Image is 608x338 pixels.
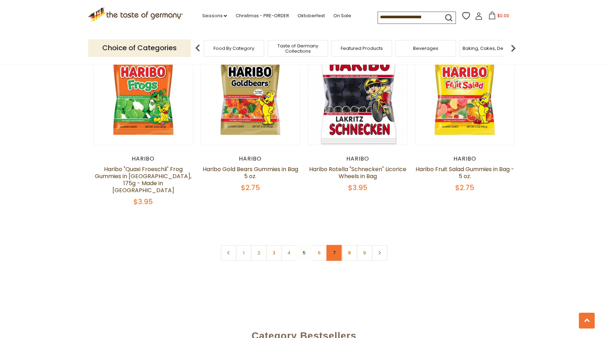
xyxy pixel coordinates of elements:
[416,165,514,180] a: Haribo Fruit Salad Gummies in Bag - 5 oz.
[455,183,474,193] span: $2.75
[95,165,191,194] a: Haribo "Quaxi Froeschli" Frog Gummies in [GEOGRAPHIC_DATA], 175g - Made in [GEOGRAPHIC_DATA]
[266,245,282,261] a: 3
[236,245,251,261] a: 1
[191,41,205,55] img: previous arrow
[348,183,367,193] span: $3.95
[311,245,327,261] a: 6
[297,12,325,20] a: Oktoberfest
[415,155,515,162] div: Haribo
[415,45,515,145] img: Haribo Fruit Salad Gummies in Bag - 5 oz.
[203,165,298,180] a: Haribo Gold Bears Gummies in Bag 5 oz.
[235,12,289,20] a: Christmas - PRE-ORDER
[497,13,509,19] span: $0.00
[463,46,517,51] a: Baking, Cakes, Desserts
[326,245,342,261] a: 7
[341,46,383,51] a: Featured Products
[214,46,254,51] a: Food By Category
[201,45,300,145] img: Haribo Gold Bears Gummies in Bag 5 oz.
[281,245,297,261] a: 4
[94,45,193,145] img: Haribo "Quaxi Froeschli" Frog Gummies in Bag, 175g - Made in Germany
[241,183,260,193] span: $2.75
[357,245,372,261] a: 9
[88,39,191,57] p: Choice of Categories
[333,12,351,20] a: On Sale
[201,155,301,162] div: Haribo
[93,155,194,162] div: Haribo
[484,12,514,22] button: $0.00
[309,165,406,180] a: Haribo Rotella "Schnecken" Licorice Wheels in Bag
[202,12,227,20] a: Seasons
[341,245,357,261] a: 8
[308,45,407,145] img: Haribo Rotella "Schnecken" Licorice Wheels in Bag
[413,46,438,51] a: Beverages
[506,41,520,55] img: next arrow
[251,245,267,261] a: 2
[308,155,408,162] div: Haribo
[270,43,326,54] a: Taste of Germany Collections
[133,197,153,207] span: $3.95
